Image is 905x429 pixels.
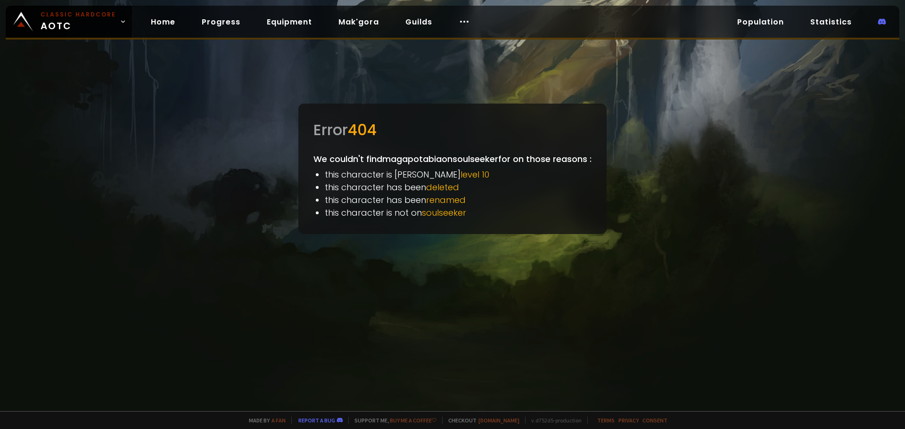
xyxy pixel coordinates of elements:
li: this character has been [325,181,592,194]
small: Classic Hardcore [41,10,116,19]
span: Support me, [348,417,436,424]
a: Mak'gora [331,12,387,32]
a: Home [143,12,183,32]
div: We couldn't find magapotabia on soulseeker for on those reasons : [298,104,607,234]
a: Terms [597,417,615,424]
a: Classic HardcoreAOTC [6,6,132,38]
span: renamed [426,194,466,206]
li: this character is not on [325,206,592,219]
span: deleted [426,181,459,193]
li: this character has been [325,194,592,206]
a: a fan [271,417,286,424]
a: Buy me a coffee [390,417,436,424]
a: Progress [194,12,248,32]
a: Population [730,12,791,32]
span: soulseeker [422,207,466,219]
div: Error [313,119,592,141]
span: 404 [348,119,377,140]
a: Consent [642,417,667,424]
span: Made by [243,417,286,424]
a: Guilds [398,12,440,32]
a: Report a bug [298,417,335,424]
a: Statistics [803,12,859,32]
a: Privacy [618,417,639,424]
span: Checkout [442,417,519,424]
li: this character is [PERSON_NAME] [325,168,592,181]
span: level 10 [461,169,489,180]
span: AOTC [41,10,116,33]
a: [DOMAIN_NAME] [478,417,519,424]
span: v. d752d5 - production [525,417,582,424]
a: Equipment [259,12,320,32]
